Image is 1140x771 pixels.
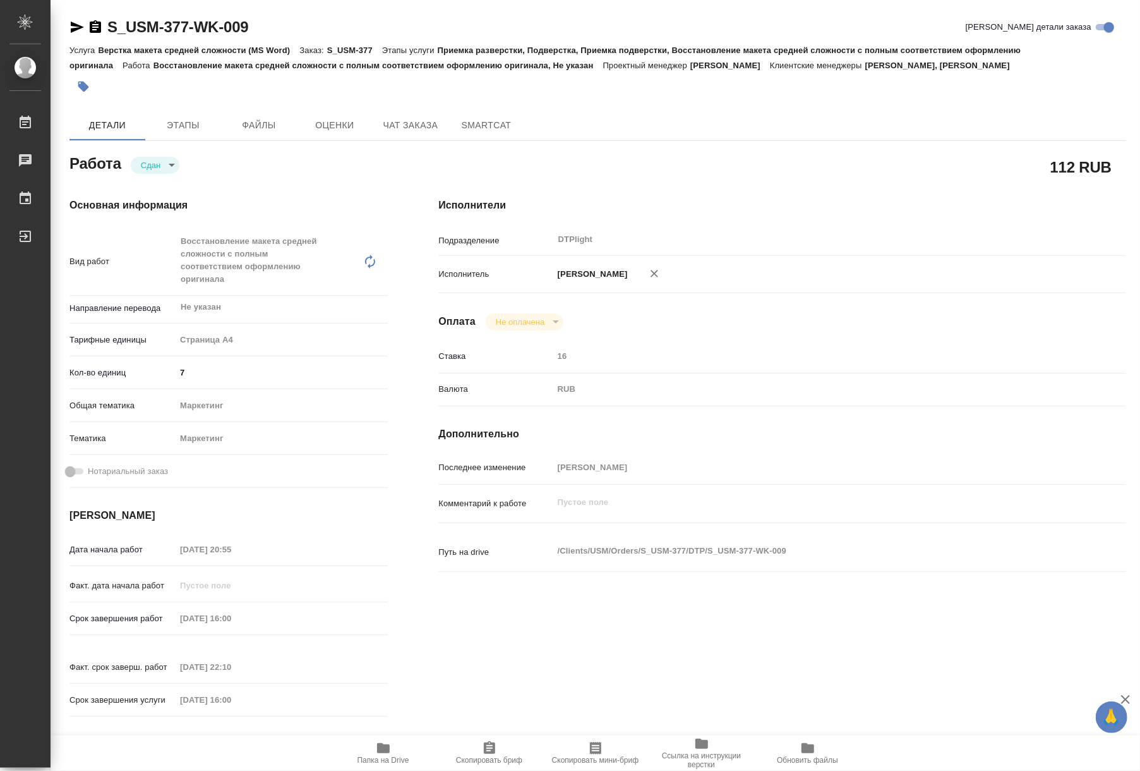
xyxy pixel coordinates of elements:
[69,46,98,55] p: Услуга
[69,198,388,213] h4: Основная информация
[299,46,327,55] p: Заказ:
[649,736,755,771] button: Ссылка на инструкции верстки
[966,21,1091,33] span: [PERSON_NAME] детали заказа
[69,508,388,523] h4: [PERSON_NAME]
[176,576,286,595] input: Пустое поле
[438,427,1126,442] h4: Дополнительно
[438,497,553,510] p: Комментарий к работе
[176,363,388,382] input: ✎ Введи что-нибудь
[438,314,476,329] h4: Оплата
[77,118,138,133] span: Детали
[69,255,176,268] p: Вид работ
[436,736,543,771] button: Скопировать бриф
[330,736,436,771] button: Папка на Drive
[380,118,441,133] span: Чат заказа
[69,151,121,174] h2: Работа
[176,691,286,709] input: Пустое поле
[438,268,553,281] p: Исполнитель
[552,756,639,765] span: Скопировать мини-бриф
[176,540,286,559] input: Пустое поле
[1050,156,1112,178] h2: 112 RUB
[1101,704,1122,731] span: 🙏
[656,751,747,769] span: Ссылка на инструкции верстки
[456,118,517,133] span: SmartCat
[153,118,213,133] span: Этапы
[553,268,628,281] p: [PERSON_NAME]
[553,540,1069,562] textarea: /Clients/USM/Orders/S_USM-377/DTP/S_USM-377-WK-009
[131,157,179,174] div: Сдан
[543,736,649,771] button: Скопировать мини-бриф
[176,329,388,351] div: Страница А4
[486,313,563,331] div: Сдан
[640,260,668,288] button: Удалить исполнителя
[88,20,103,35] button: Скопировать ссылку
[304,118,365,133] span: Оценки
[553,379,1069,400] div: RUB
[755,736,861,771] button: Обновить файлы
[69,580,176,592] p: Факт. дата начала работ
[69,302,176,315] p: Направление перевода
[176,395,388,416] div: Маркетинг
[327,46,382,55] p: S_USM-377
[69,399,176,412] p: Общая тематика
[123,61,153,70] p: Работа
[153,61,603,70] p: Восстановление макета средней сложности с полным соответствием оформлению оригинала, Не указан
[69,367,176,379] p: Кол-во единиц
[69,46,1021,70] p: Приемка разверстки, Подверстка, Приемка подверстки, Восстановление макета средней сложности с пол...
[137,160,164,171] button: Сдан
[690,61,770,70] p: [PERSON_NAME]
[553,458,1069,477] input: Пустое поле
[69,694,176,707] p: Срок завершения услуги
[438,383,553,396] p: Валюта
[357,756,409,765] span: Папка на Drive
[229,118,289,133] span: Файлы
[553,347,1069,365] input: Пустое поле
[865,61,1019,70] p: [PERSON_NAME], [PERSON_NAME]
[107,18,249,35] a: S_USM-377-WK-009
[69,612,176,625] p: Срок завершения работ
[438,546,553,559] p: Путь на drive
[770,61,865,70] p: Клиентские менеджеры
[603,61,690,70] p: Проектный менеджер
[438,234,553,247] p: Подразделение
[69,20,85,35] button: Скопировать ссылку для ЯМессенджера
[88,465,168,478] span: Нотариальный заказ
[69,334,176,346] p: Тарифные единицы
[438,198,1126,213] h4: Исполнители
[438,461,553,474] p: Последнее изменение
[69,73,97,100] button: Добавить тэг
[492,317,548,327] button: Не оплачена
[176,609,286,628] input: Пустое поле
[98,46,299,55] p: Верстка макета средней сложности (MS Word)
[69,543,176,556] p: Дата начала работ
[176,658,286,676] input: Пустое поле
[69,432,176,445] p: Тематика
[1096,701,1127,733] button: 🙏
[456,756,522,765] span: Скопировать бриф
[176,428,388,449] div: Маркетинг
[69,661,176,674] p: Факт. срок заверш. работ
[382,46,438,55] p: Этапы услуги
[777,756,838,765] span: Обновить файлы
[438,350,553,363] p: Ставка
